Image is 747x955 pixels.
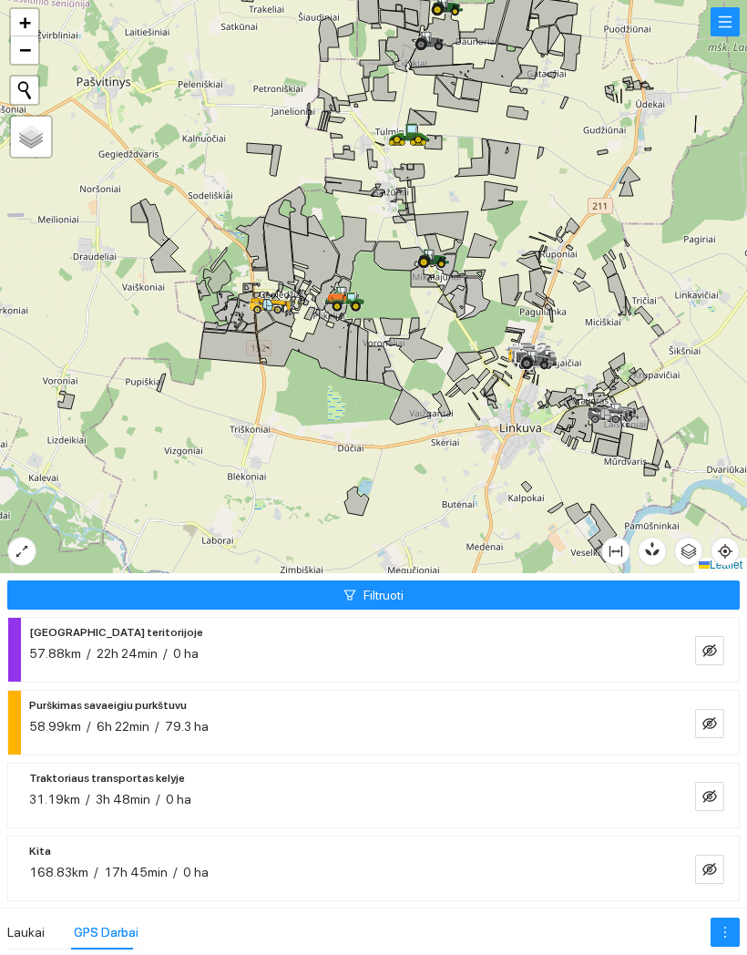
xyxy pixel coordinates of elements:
button: eye-invisible [695,782,724,811]
span: 168.83km [29,865,88,879]
span: 0 ha [183,865,209,879]
span: / [86,792,90,806]
span: − [19,38,31,61]
span: eye-invisible [702,716,717,734]
span: 57.88km [29,646,81,661]
span: [GEOGRAPHIC_DATA] teritorijoje [29,621,203,643]
span: / [163,646,168,661]
span: / [155,719,159,734]
div: GPS Darbai [74,922,138,942]
span: expand-alt [8,544,36,559]
button: more [711,918,740,947]
span: column-width [602,544,629,559]
a: Zoom in [11,9,38,36]
span: Purškimas savaeigiu purkštuvu [29,694,187,716]
span: Kita [29,840,51,862]
button: eye-invisible [695,709,724,738]
span: / [94,865,98,879]
span: eye-invisible [702,789,717,806]
span: / [173,865,178,879]
span: 79.3 ha [165,719,209,734]
button: aim [711,537,740,566]
a: Leaflet [699,559,742,571]
span: 22h 24min [97,646,158,661]
span: 0 ha [173,646,199,661]
span: eye-invisible [702,862,717,879]
a: Zoom out [11,36,38,64]
button: eye-invisible [695,636,724,665]
span: / [87,646,91,661]
button: filterFiltruoti [7,580,740,610]
div: Laukai [7,922,45,942]
button: menu [711,7,740,36]
span: 58.99km [29,719,81,734]
span: 17h 45min [104,865,168,879]
span: + [19,11,31,34]
span: eye-invisible [702,643,717,661]
button: column-width [601,537,630,566]
span: filter [343,589,356,603]
span: Filtruoti [363,585,404,605]
span: more [711,925,739,940]
span: aim [711,544,739,559]
span: / [156,792,160,806]
button: expand-alt [7,537,36,566]
span: / [87,719,91,734]
span: 6h 22min [97,719,149,734]
span: 31.19km [29,792,80,806]
span: 3h 48min [96,792,150,806]
button: Initiate a new search [11,77,38,104]
span: Traktoriaus transportas kelyje [29,767,185,789]
span: 0 ha [166,792,191,806]
button: eye-invisible [695,855,724,884]
a: Layers [11,117,51,157]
